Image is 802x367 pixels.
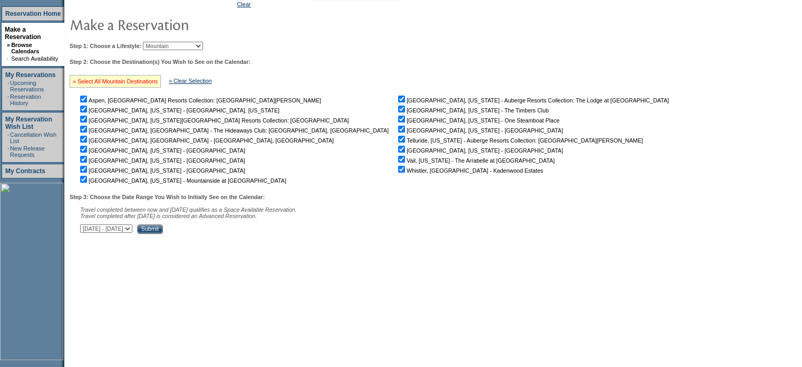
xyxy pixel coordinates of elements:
[7,55,10,62] td: ·
[396,97,669,103] nobr: [GEOGRAPHIC_DATA], [US_STATE] - Auberge Resorts Collection: The Lodge at [GEOGRAPHIC_DATA]
[11,42,39,54] a: Browse Calendars
[11,55,58,62] a: Search Availability
[396,127,563,134] nobr: [GEOGRAPHIC_DATA], [US_STATE] - [GEOGRAPHIC_DATA]
[396,167,543,174] nobr: Whistler, [GEOGRAPHIC_DATA] - Kadenwood Estates
[5,116,52,130] a: My Reservation Wish List
[80,213,257,219] nobr: Travel completed after [DATE] is considered an Advanced Reservation.
[10,93,41,106] a: Reservation History
[10,131,56,144] a: Cancellation Wish List
[70,43,141,49] b: Step 1: Choose a Lifestyle:
[78,117,349,124] nobr: [GEOGRAPHIC_DATA], [US_STATE][GEOGRAPHIC_DATA] Resorts Collection: [GEOGRAPHIC_DATA]
[5,10,61,17] a: Reservation Home
[73,78,158,84] a: » Select All Mountain Destinations
[237,1,250,7] a: Clear
[78,97,321,103] nobr: Aspen, [GEOGRAPHIC_DATA] Resorts Collection: [GEOGRAPHIC_DATA][PERSON_NAME]
[70,14,281,35] img: pgTtlMakeReservation.gif
[70,194,265,200] b: Step 3: Choose the Date Range You Wish to Initially See on the Calendar:
[78,127,389,134] nobr: [GEOGRAPHIC_DATA], [GEOGRAPHIC_DATA] - The Hideaways Club: [GEOGRAPHIC_DATA], [GEOGRAPHIC_DATA]
[78,147,245,154] nobr: [GEOGRAPHIC_DATA], [US_STATE] - [GEOGRAPHIC_DATA]
[7,131,9,144] td: ·
[5,167,45,175] a: My Contracts
[78,137,334,144] nobr: [GEOGRAPHIC_DATA], [GEOGRAPHIC_DATA] - [GEOGRAPHIC_DATA], [GEOGRAPHIC_DATA]
[5,71,55,79] a: My Reservations
[7,42,10,48] b: »
[7,80,9,92] td: ·
[7,145,9,158] td: ·
[396,107,549,114] nobr: [GEOGRAPHIC_DATA], [US_STATE] - The Timbers Club
[10,145,44,158] a: New Release Requests
[137,224,163,234] input: Submit
[80,206,297,213] span: Travel completed between now and [DATE] qualifies as a Space Available Reservation.
[70,59,250,65] b: Step 2: Choose the Destination(s) You Wish to See on the Calendar:
[78,167,245,174] nobr: [GEOGRAPHIC_DATA], [US_STATE] - [GEOGRAPHIC_DATA]
[396,137,643,144] nobr: Telluride, [US_STATE] - Auberge Resorts Collection: [GEOGRAPHIC_DATA][PERSON_NAME]
[10,80,44,92] a: Upcoming Reservations
[78,107,279,114] nobr: [GEOGRAPHIC_DATA], [US_STATE] - [GEOGRAPHIC_DATA], [US_STATE]
[396,117,559,124] nobr: [GEOGRAPHIC_DATA], [US_STATE] - One Steamboat Place
[5,26,41,41] a: Make a Reservation
[7,93,9,106] td: ·
[169,78,211,84] a: » Clear Selection
[396,157,555,164] nobr: Vail, [US_STATE] - The Arrabelle at [GEOGRAPHIC_DATA]
[78,157,245,164] nobr: [GEOGRAPHIC_DATA], [US_STATE] - [GEOGRAPHIC_DATA]
[396,147,563,154] nobr: [GEOGRAPHIC_DATA], [US_STATE] - [GEOGRAPHIC_DATA]
[78,177,286,184] nobr: [GEOGRAPHIC_DATA], [US_STATE] - Mountainside at [GEOGRAPHIC_DATA]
